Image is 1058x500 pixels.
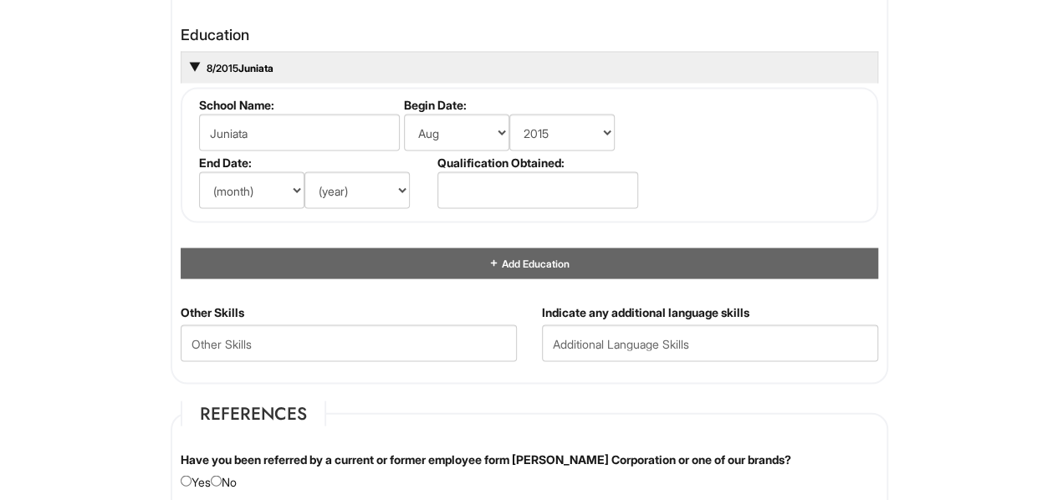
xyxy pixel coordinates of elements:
span: Add Education [499,258,569,270]
label: End Date: [199,156,431,170]
span: 8/2015 [205,62,238,74]
a: Add Education [488,258,569,270]
input: Other Skills [181,325,517,362]
label: Other Skills [181,304,244,321]
input: Additional Language Skills [542,325,878,362]
legend: References [181,401,326,426]
div: Yes No [168,452,891,491]
label: Qualification Obtained: [437,156,636,170]
h4: Education [181,27,878,43]
label: Begin Date: [404,98,636,112]
label: Indicate any additional language skills [542,304,749,321]
a: 8/2015Juniata [205,62,273,74]
label: School Name: [199,98,397,112]
label: Have you been referred by a current or former employee form [PERSON_NAME] Corporation or one of o... [181,452,791,468]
